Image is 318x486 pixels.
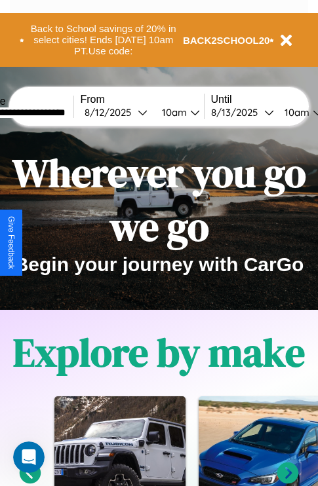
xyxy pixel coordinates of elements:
[155,106,190,119] div: 10am
[81,105,151,119] button: 8/12/2025
[151,105,204,119] button: 10am
[81,94,204,105] label: From
[211,106,264,119] div: 8 / 13 / 2025
[13,326,305,379] h1: Explore by make
[85,106,138,119] div: 8 / 12 / 2025
[183,35,270,46] b: BACK2SCHOOL20
[278,106,313,119] div: 10am
[24,20,183,60] button: Back to School savings of 20% in select cities! Ends [DATE] 10am PT.Use code:
[7,216,16,269] div: Give Feedback
[13,441,45,473] iframe: Intercom live chat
